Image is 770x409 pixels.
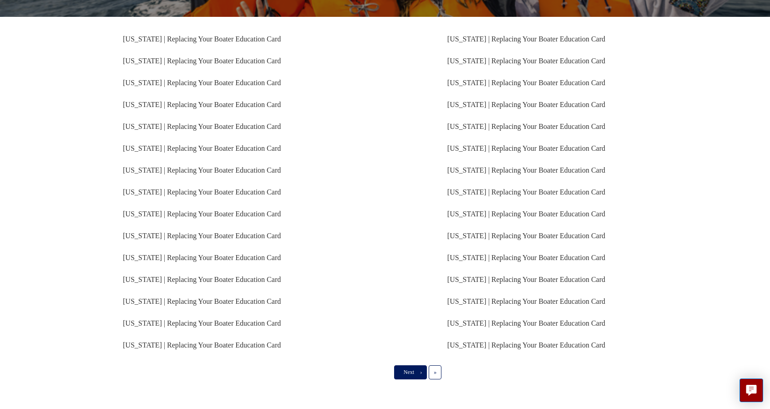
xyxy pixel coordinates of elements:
[447,123,605,130] a: [US_STATE] | Replacing Your Boater Education Card
[447,35,605,43] a: [US_STATE] | Replacing Your Boater Education Card
[434,369,436,375] span: »
[447,166,605,174] a: [US_STATE] | Replacing Your Boater Education Card
[447,341,605,349] a: [US_STATE] | Replacing Your Boater Education Card
[123,79,281,87] a: [US_STATE] | Replacing Your Boater Education Card
[404,369,414,375] span: Next
[123,144,281,152] a: [US_STATE] | Replacing Your Boater Education Card
[123,232,281,240] a: [US_STATE] | Replacing Your Boater Education Card
[123,166,281,174] a: [US_STATE] | Replacing Your Boater Education Card
[123,276,281,283] a: [US_STATE] | Replacing Your Boater Education Card
[123,188,281,196] a: [US_STATE] | Replacing Your Boater Education Card
[123,101,281,108] a: [US_STATE] | Replacing Your Boater Education Card
[447,319,605,327] a: [US_STATE] | Replacing Your Boater Education Card
[123,297,281,305] a: [US_STATE] | Replacing Your Boater Education Card
[447,57,605,65] a: [US_STATE] | Replacing Your Boater Education Card
[447,232,605,240] a: [US_STATE] | Replacing Your Boater Education Card
[447,276,605,283] a: [US_STATE] | Replacing Your Boater Education Card
[123,319,281,327] a: [US_STATE] | Replacing Your Boater Education Card
[447,210,605,218] a: [US_STATE] | Replacing Your Boater Education Card
[123,57,281,65] a: [US_STATE] | Replacing Your Boater Education Card
[447,101,605,108] a: [US_STATE] | Replacing Your Boater Education Card
[447,254,605,261] a: [US_STATE] | Replacing Your Boater Education Card
[123,210,281,218] a: [US_STATE] | Replacing Your Boater Education Card
[447,297,605,305] a: [US_STATE] | Replacing Your Boater Education Card
[420,369,422,375] span: ›
[740,378,763,402] button: Live chat
[447,144,605,152] a: [US_STATE] | Replacing Your Boater Education Card
[447,188,605,196] a: [US_STATE] | Replacing Your Boater Education Card
[394,365,427,379] a: Next
[123,341,281,349] a: [US_STATE] | Replacing Your Boater Education Card
[447,79,605,87] a: [US_STATE] | Replacing Your Boater Education Card
[123,123,281,130] a: [US_STATE] | Replacing Your Boater Education Card
[123,254,281,261] a: [US_STATE] | Replacing Your Boater Education Card
[123,35,281,43] a: [US_STATE] | Replacing Your Boater Education Card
